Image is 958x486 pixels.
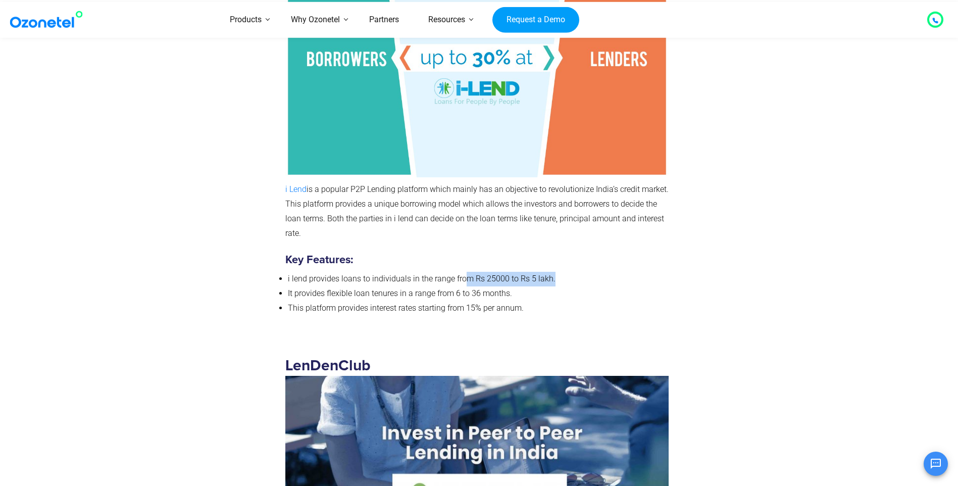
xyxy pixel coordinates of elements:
a: Request a Demo [492,7,579,33]
a: Partners [355,2,414,38]
span: This platform provides interest rates starting from 15% per annum. [288,303,524,313]
button: Open chat [924,452,948,476]
a: Why Ozonetel [276,2,355,38]
strong: LenDenClub [285,358,674,482]
span: is a popular P2P Lending platform which mainly has an objective to revolutionize India’s credit m... [285,184,669,237]
span: It provides flexible loan tenures in a range from 6 to 36 months. [288,288,512,298]
a: Resources [414,2,480,38]
span: i lend provides loans to individuals in the range from Rs 25000 to Rs 5 lakh. [288,274,556,283]
strong: Key Features: [285,255,353,266]
a: i Lend [285,184,307,194]
a: Products [215,2,276,38]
